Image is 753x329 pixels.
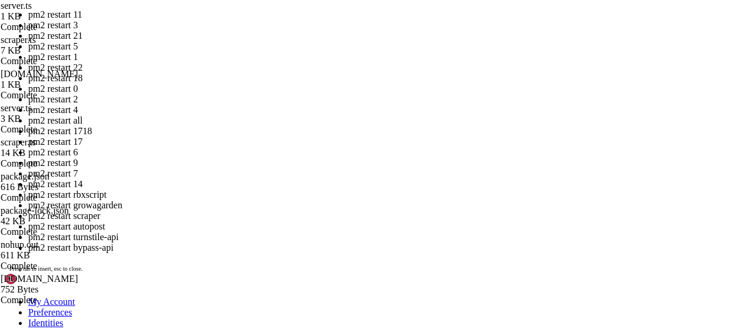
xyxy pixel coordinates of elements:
span: │ [118,211,122,221]
span: │ [132,211,136,221]
span: 1 [14,192,19,201]
span: id [9,162,19,172]
span: name [24,162,42,172]
span: server.ts [1,103,32,113]
x-row: proxy 0 0% 61.6mb [5,192,601,202]
span: │ [184,201,188,211]
span: │ [5,201,9,211]
span: nohup.out [1,240,38,250]
x-row: not required on a system that users do not log into. [5,74,601,84]
x-row: To restore this content, you can run the 'unminimize' command. [5,93,601,103]
div: 3 KB [1,114,118,124]
span: 0 [14,182,19,191]
div: Complete [1,124,118,135]
div: (34, 23) [174,231,179,241]
div: 611 KB [1,250,118,261]
span: online [141,211,169,221]
span: memory [132,162,160,172]
span: start.sh [1,69,118,90]
span: status [80,162,108,172]
span: nohup.out [1,240,118,261]
span: │ [108,192,113,201]
span: │ [216,182,221,191]
x-row: root@homeless-cock:~# pm2 list [5,142,601,152]
span: │ [66,201,71,211]
span: server.ts [1,1,118,22]
x-row: * Management: [URL][DOMAIN_NAME] [5,34,601,44]
span: 3 [14,211,19,221]
div: 752 Bytes [1,284,118,295]
span: │ [75,162,80,172]
span: fork [66,192,85,202]
x-row: New release '24.04.3 LTS' available. [5,103,601,113]
x-row: * Documentation: [URL][DOMAIN_NAME] [5,24,601,34]
span: │ [136,182,141,191]
span: │ [66,211,71,221]
span: ↺ [71,162,75,172]
x-row: This system has been minimized by removing packages and content that are [5,64,601,74]
div: Complete [1,90,118,101]
div: Complete [1,261,118,271]
div: Complete [1,22,118,32]
span: │ [19,162,24,172]
span: │ [202,182,207,191]
x-row: Run 'do-release-upgrade' to upgrade to it. [5,113,601,123]
x-row: Last login: [DATE] from [TECHNICAL_ID] [5,132,601,142]
span: └────┴────────────────────┴──────────┴──────┴───────────┴──────────┴──────────┘ [5,221,376,231]
span: │ [118,201,122,211]
span: fork [75,201,94,211]
span: │ [56,192,61,201]
x-row: scraper 0 0% 144.6mb [5,201,601,211]
span: online [136,201,165,211]
span: online [155,182,184,191]
span: │ [221,192,226,201]
span: server.ts [1,1,32,11]
span: ┌────┬────────────────────┬──────────┬──────┬───────────┬──────────┬──────────┐ [5,152,376,162]
span: │ [118,192,122,201]
span: package-lock.json [1,205,69,215]
x-row: vpn-api 15 0% 28.6mb [5,211,601,221]
div: 1 KB [1,11,118,22]
span: mode [47,162,66,172]
span: package-lock.json [1,205,118,227]
span: ├────┼────────────────────┼──────────┼──────┼───────────┼──────────┼──────────┤ [5,172,376,181]
span: server.ts [1,103,118,124]
span: │ [249,182,254,191]
div: Complete [1,56,118,67]
span: [DOMAIN_NAME] [1,274,78,284]
span: │ [108,162,113,172]
x-row: growagarden 0 0% 50.4mb [5,182,601,192]
div: Complete [1,295,118,305]
span: │ [127,162,132,172]
span: cpu [113,162,127,172]
span: fork [75,211,94,221]
div: 42 KB [1,216,118,227]
div: 7 KB [1,45,118,56]
span: │ [85,182,89,191]
span: │ [5,182,9,191]
span: [DOMAIN_NAME] [1,69,78,79]
span: scraper.ts [1,35,36,45]
x-row: root@homeless-cock:~# pm2 restart [5,231,601,241]
span: │ [188,192,193,201]
span: │ [5,192,9,201]
span: online [127,192,155,201]
span: │ [42,162,47,172]
span: package.json [1,171,49,181]
span: │ [188,211,193,221]
span: scraper.ts [1,35,118,56]
span: │ [202,211,207,221]
x-row: * Support: [URL][DOMAIN_NAME] [5,44,601,54]
span: scraper.ts [1,137,36,147]
span: │ [5,162,9,172]
span: │ [28,211,33,221]
div: Complete [1,227,118,237]
span: │ [28,192,33,201]
span: │ [235,211,240,221]
span: package.json [1,171,118,192]
span: │ [5,211,9,221]
span: │ [28,182,33,191]
span: │ [146,182,151,191]
span: │ [127,201,132,211]
x-row: Welcome to Ubuntu 22.04.2 LTS (GNU/Linux 5.15.0-151-generic x86_64) [5,5,601,15]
